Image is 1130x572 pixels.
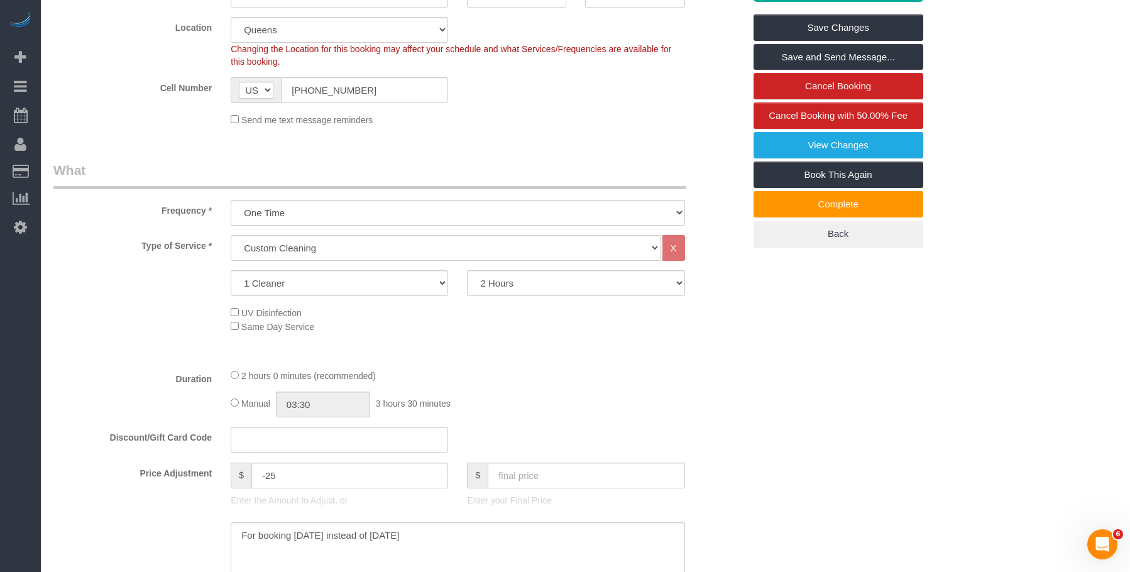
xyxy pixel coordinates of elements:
[8,13,33,30] img: Automaid Logo
[44,200,221,217] label: Frequency *
[467,463,488,488] span: $
[241,399,270,409] span: Manual
[44,463,221,480] label: Price Adjustment
[241,322,314,332] span: Same Day Service
[1113,529,1123,539] span: 6
[376,399,451,409] span: 3 hours 30 minutes
[231,463,251,488] span: $
[1087,529,1117,559] iframe: Intercom live chat
[231,494,448,507] p: Enter the Amount to Adjust, or
[44,235,221,252] label: Type of Service *
[754,73,923,99] a: Cancel Booking
[241,308,302,318] span: UV Disinfection
[241,371,376,381] span: 2 hours 0 minutes (recommended)
[44,77,221,94] label: Cell Number
[754,221,923,247] a: Back
[241,115,373,125] span: Send me text message reminders
[769,110,908,121] span: Cancel Booking with 50.00% Fee
[488,463,684,488] input: final price
[754,191,923,217] a: Complete
[44,427,221,444] label: Discount/Gift Card Code
[231,44,671,67] span: Changing the Location for this booking may affect your schedule and what Services/Frequencies are...
[754,132,923,158] a: View Changes
[754,44,923,70] a: Save and Send Message...
[53,161,686,189] legend: What
[44,17,221,34] label: Location
[44,368,221,385] label: Duration
[467,494,684,507] p: Enter your Final Price
[754,14,923,41] a: Save Changes
[754,102,923,129] a: Cancel Booking with 50.00% Fee
[754,162,923,188] a: Book This Again
[281,77,448,103] input: Cell Number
